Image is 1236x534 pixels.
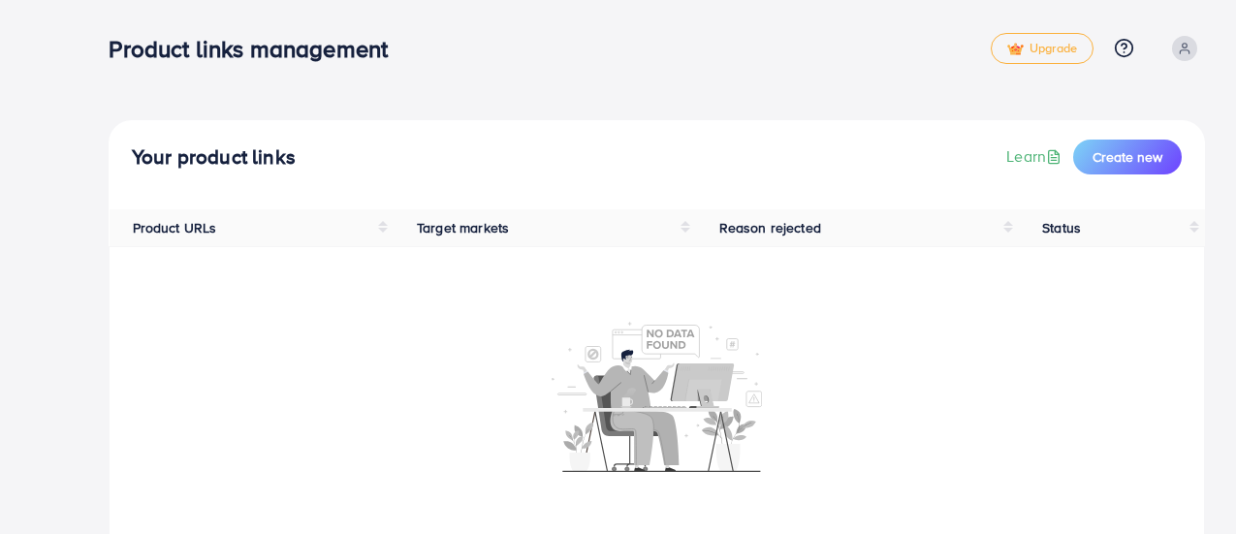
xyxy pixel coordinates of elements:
a: tickUpgrade [991,33,1093,64]
a: Learn [1006,145,1065,168]
span: Product URLs [133,218,217,237]
img: No account [552,320,763,472]
h3: Product links management [109,35,403,63]
button: Create new [1073,140,1182,174]
span: Upgrade [1007,42,1077,56]
span: Status [1042,218,1081,237]
img: tick [1007,43,1024,56]
span: Target markets [417,218,509,237]
span: Create new [1093,147,1162,167]
span: Reason rejected [719,218,821,237]
h4: Your product links [132,145,296,170]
